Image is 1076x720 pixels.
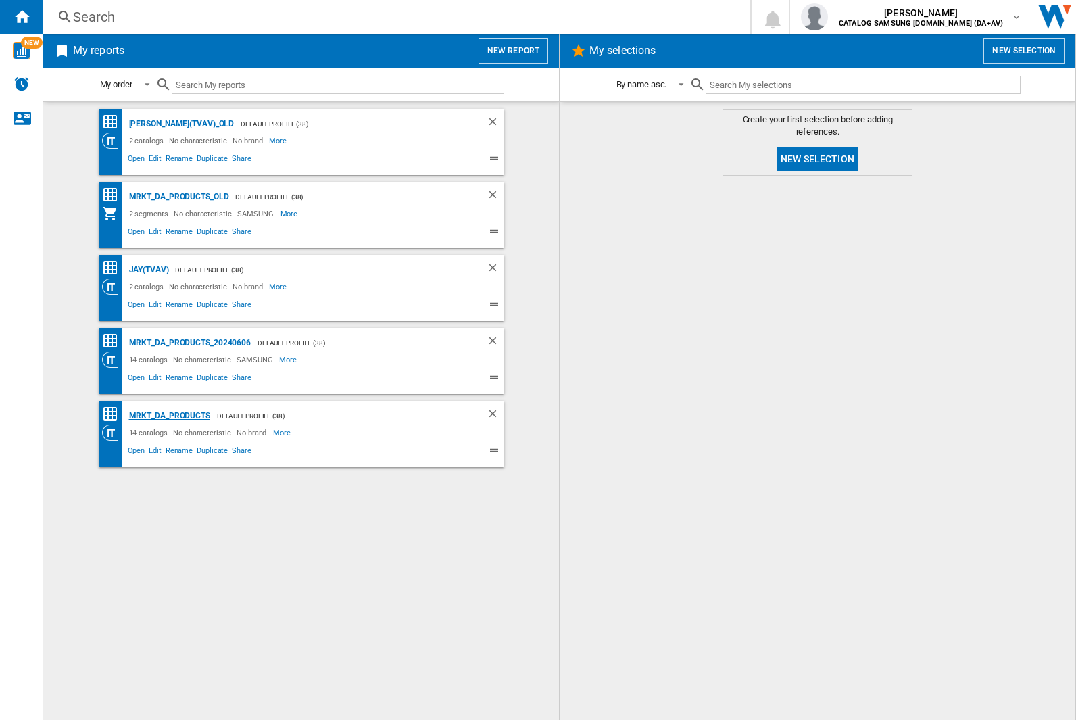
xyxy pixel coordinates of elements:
[210,408,460,425] div: - Default profile (38)
[102,352,126,368] div: Category View
[164,298,195,314] span: Rename
[195,298,230,314] span: Duplicate
[126,444,147,460] span: Open
[126,279,270,295] div: 2 catalogs - No characteristic - No brand
[616,79,667,89] div: By name asc.
[164,444,195,460] span: Rename
[147,371,164,387] span: Edit
[195,225,230,241] span: Duplicate
[126,298,147,314] span: Open
[983,38,1065,64] button: New selection
[14,76,30,92] img: alerts-logo.svg
[70,38,127,64] h2: My reports
[164,152,195,168] span: Rename
[100,79,132,89] div: My order
[126,335,251,352] div: MRKT_DA_PRODUCTS_20240606
[487,116,504,133] div: Delete
[229,189,460,206] div: - Default profile (38)
[126,225,147,241] span: Open
[230,444,253,460] span: Share
[126,133,270,149] div: 2 catalogs - No characteristic - No brand
[230,371,253,387] span: Share
[147,444,164,460] span: Edit
[479,38,548,64] button: New report
[279,352,299,368] span: More
[273,425,293,441] span: More
[126,408,210,425] div: MRKT_DA_PRODUCTS
[147,152,164,168] span: Edit
[706,76,1020,94] input: Search My selections
[195,444,230,460] span: Duplicate
[172,76,504,94] input: Search My reports
[102,114,126,130] div: Price Matrix
[126,116,235,133] div: [PERSON_NAME](TVAV)_old
[169,262,460,279] div: - Default profile (38)
[487,189,504,206] div: Delete
[102,260,126,277] div: Price Matrix
[195,152,230,168] span: Duplicate
[102,333,126,350] div: Price Matrix
[230,225,253,241] span: Share
[147,225,164,241] span: Edit
[234,116,459,133] div: - Default profile (38)
[839,6,1003,20] span: [PERSON_NAME]
[102,187,126,203] div: Price Matrix
[126,425,274,441] div: 14 catalogs - No characteristic - No brand
[251,335,459,352] div: - Default profile (38)
[13,42,30,59] img: wise-card.svg
[126,189,229,206] div: MRKT_DA_PRODUCTS_OLD
[21,37,43,49] span: NEW
[587,38,658,64] h2: My selections
[102,406,126,423] div: Price Matrix
[230,298,253,314] span: Share
[147,298,164,314] span: Edit
[102,425,126,441] div: Category View
[102,133,126,149] div: Category View
[126,371,147,387] span: Open
[164,371,195,387] span: Rename
[801,3,828,30] img: profile.jpg
[126,262,169,279] div: JAY(TVAV)
[487,335,504,352] div: Delete
[195,371,230,387] span: Duplicate
[487,262,504,279] div: Delete
[280,206,300,222] span: More
[487,408,504,425] div: Delete
[126,152,147,168] span: Open
[269,133,289,149] span: More
[73,7,715,26] div: Search
[230,152,253,168] span: Share
[102,206,126,222] div: My Assortment
[777,147,858,171] button: New selection
[839,19,1003,28] b: CATALOG SAMSUNG [DOMAIN_NAME] (DA+AV)
[723,114,912,138] span: Create your first selection before adding references.
[126,206,280,222] div: 2 segments - No characteristic - SAMSUNG
[126,352,280,368] div: 14 catalogs - No characteristic - SAMSUNG
[269,279,289,295] span: More
[164,225,195,241] span: Rename
[102,279,126,295] div: Category View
